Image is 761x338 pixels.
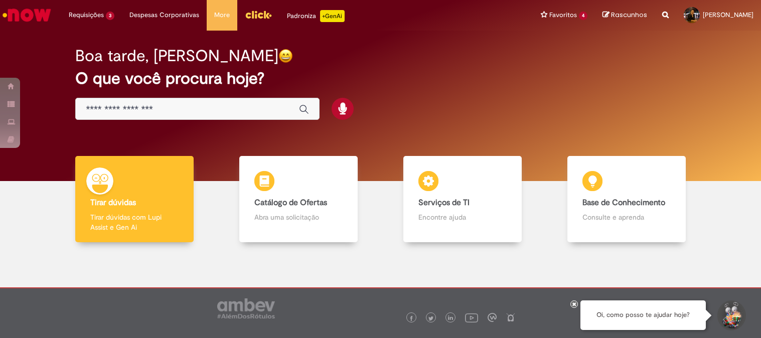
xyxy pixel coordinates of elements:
[409,316,414,321] img: logo_footer_facebook.png
[448,315,453,321] img: logo_footer_linkedin.png
[549,10,577,20] span: Favoritos
[287,10,345,22] div: Padroniza
[488,313,497,322] img: logo_footer_workplace.png
[129,10,199,20] span: Despesas Corporativas
[579,12,587,20] span: 4
[90,212,179,232] p: Tirar dúvidas com Lupi Assist e Gen Ai
[75,47,278,65] h2: Boa tarde, [PERSON_NAME]
[703,11,753,19] span: [PERSON_NAME]
[716,300,746,330] button: Iniciar Conversa de Suporte
[465,311,478,324] img: logo_footer_youtube.png
[582,198,665,208] b: Base de Conhecimento
[214,10,230,20] span: More
[582,212,671,222] p: Consulte e aprenda
[320,10,345,22] p: +GenAi
[75,70,685,87] h2: O que você procura hoje?
[418,212,507,222] p: Encontre ajuda
[602,11,647,20] a: Rascunhos
[217,156,381,243] a: Catálogo de Ofertas Abra uma solicitação
[428,316,433,321] img: logo_footer_twitter.png
[611,10,647,20] span: Rascunhos
[254,198,327,208] b: Catálogo de Ofertas
[580,300,706,330] div: Oi, como posso te ajudar hoje?
[254,212,343,222] p: Abra uma solicitação
[381,156,545,243] a: Serviços de TI Encontre ajuda
[1,5,53,25] img: ServiceNow
[90,198,136,208] b: Tirar dúvidas
[217,298,275,318] img: logo_footer_ambev_rotulo_gray.png
[53,156,217,243] a: Tirar dúvidas Tirar dúvidas com Lupi Assist e Gen Ai
[418,198,470,208] b: Serviços de TI
[544,156,708,243] a: Base de Conhecimento Consulte e aprenda
[245,7,272,22] img: click_logo_yellow_360x200.png
[69,10,104,20] span: Requisições
[106,12,114,20] span: 3
[278,49,293,63] img: happy-face.png
[506,313,515,322] img: logo_footer_naosei.png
